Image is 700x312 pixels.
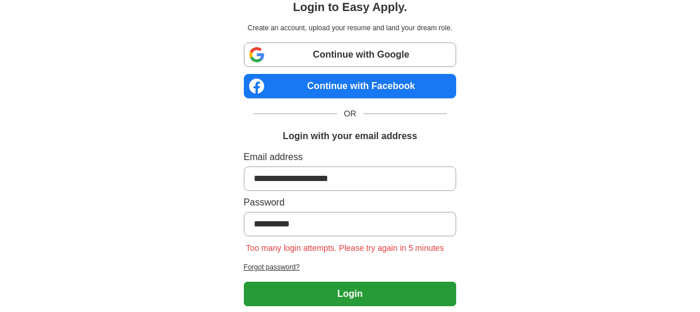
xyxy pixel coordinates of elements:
[244,42,457,67] a: Continue with Google
[244,74,457,98] a: Continue with Facebook
[246,23,454,33] p: Create an account, upload your resume and land your dream role.
[244,196,457,210] label: Password
[337,108,363,120] span: OR
[283,129,417,143] h1: Login with your email address
[244,282,457,306] button: Login
[244,150,457,164] label: Email address
[244,262,457,272] a: Forgot password?
[244,243,446,253] span: Too many login attempts. Please try again in 5 minutes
